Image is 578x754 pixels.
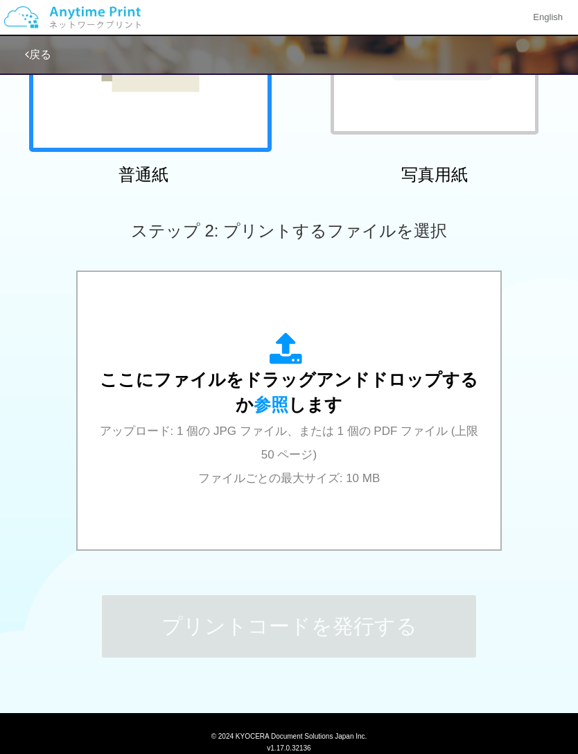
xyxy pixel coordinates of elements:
[25,49,51,60] a: 戻る
[102,595,476,658] button: プリントコードを発行する
[211,731,367,740] span: © 2024 KYOCERA Document Solutions Japan Inc.
[100,425,479,486] span: アップロード: 1 個の JPG ファイル、または 1 個の PDF ファイル (上限 50 ページ) ファイルごとの最大サイズ: 10 MB
[313,166,556,184] h2: 写真用紙
[267,744,310,752] span: v1.17.0.32136
[100,370,478,414] span: ここにファイルをドラッグアンドドロップするか します
[22,166,265,184] h2: 普通紙
[131,221,447,240] span: ステップ 2: プリントするファイルを選択
[254,395,288,414] span: 参照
